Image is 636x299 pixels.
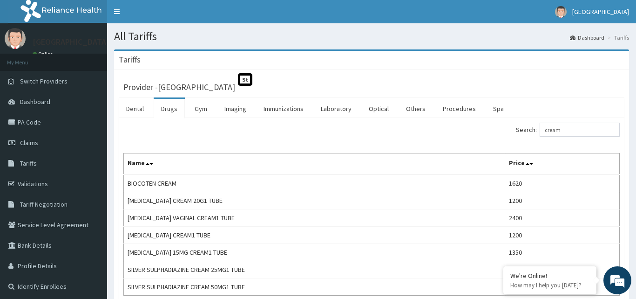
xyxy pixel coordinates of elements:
span: Tariff Negotiation [20,200,68,209]
th: Price [505,153,619,175]
a: Immunizations [256,99,311,118]
a: Optical [361,99,396,118]
th: Name [124,153,505,175]
h3: Tariffs [119,56,141,64]
td: [MEDICAL_DATA] VAGINAL CREAM1 TUBE [124,209,505,227]
td: SILVER SULPHADIAZINE CREAM 50MG1 TUBE [124,278,505,296]
td: 1350 [505,244,619,261]
span: Claims [20,139,38,147]
a: Dental [119,99,151,118]
td: 4400 [505,261,619,278]
label: Search: [516,123,620,137]
span: St [238,73,252,86]
td: 1200 [505,227,619,244]
a: Others [399,99,433,118]
a: Online [33,51,55,57]
input: Search: [540,123,620,137]
img: User Image [555,6,567,18]
span: [GEOGRAPHIC_DATA] [572,7,629,16]
p: [GEOGRAPHIC_DATA] [33,38,109,46]
td: [MEDICAL_DATA] CREAM1 TUBE [124,227,505,244]
a: Spa [486,99,511,118]
h3: Provider - [GEOGRAPHIC_DATA] [123,83,235,91]
p: How may I help you today? [510,281,589,289]
div: We're Online! [510,271,589,280]
li: Tariffs [605,34,629,42]
h1: All Tariffs [114,30,629,42]
td: BIOCOTEN CREAM [124,174,505,192]
a: Laboratory [313,99,359,118]
a: Imaging [217,99,254,118]
span: Tariffs [20,159,37,167]
a: Gym [187,99,215,118]
td: SILVER SULPHADIAZINE CREAM 25MG1 TUBE [124,261,505,278]
td: 2400 [505,209,619,227]
td: [MEDICAL_DATA] CREAM 20G1 TUBE [124,192,505,209]
td: 1200 [505,192,619,209]
a: Dashboard [570,34,604,42]
a: Procedures [435,99,483,118]
a: Drugs [154,99,185,118]
img: User Image [5,28,26,49]
td: [MEDICAL_DATA] 15MG CREAM1 TUBE [124,244,505,261]
td: 1620 [505,174,619,192]
span: Switch Providers [20,77,68,85]
span: Dashboard [20,97,50,106]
